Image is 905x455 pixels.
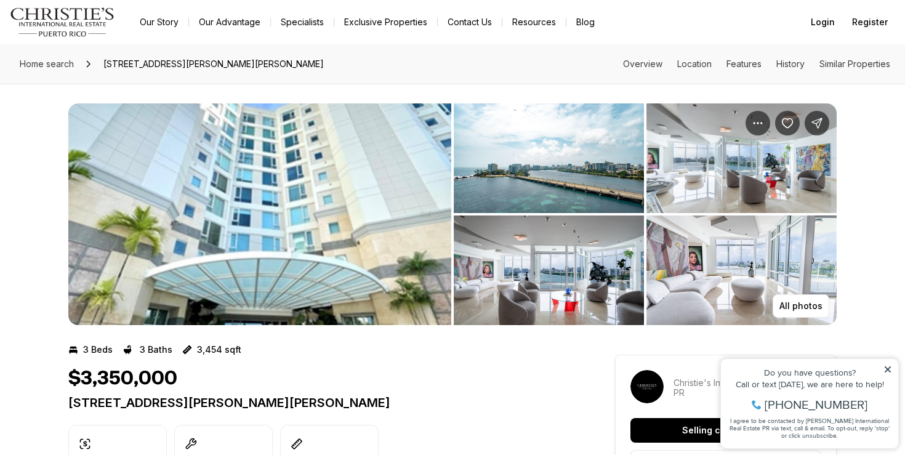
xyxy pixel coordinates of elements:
[674,378,821,398] p: Christie's International Real Estate PR
[776,58,805,69] a: Skip to: History
[773,294,829,318] button: All photos
[438,14,502,31] button: Contact Us
[502,14,566,31] a: Resources
[13,39,178,48] div: Call or text [DATE], we are here to help!
[845,10,895,34] button: Register
[130,14,188,31] a: Our Story
[779,301,823,311] p: All photos
[805,111,829,135] button: Share Property: 5 MUÑOZ RIVERA #1001
[623,59,890,69] nav: Page section menu
[68,395,571,410] p: [STREET_ADDRESS][PERSON_NAME][PERSON_NAME]
[454,215,644,325] button: View image gallery
[197,345,241,355] p: 3,454 sqft
[123,340,172,360] button: 3 Baths
[15,54,79,74] a: Home search
[10,7,115,37] img: logo
[68,103,451,325] button: View image gallery
[852,17,888,27] span: Register
[68,367,177,390] h1: $3,350,000
[646,215,837,325] button: View image gallery
[15,76,175,99] span: I agree to be contacted by [PERSON_NAME] International Real Estate PR via text, call & email. To ...
[13,28,178,36] div: Do you have questions?
[99,54,329,74] span: [STREET_ADDRESS][PERSON_NAME][PERSON_NAME]
[68,103,837,325] div: Listing Photos
[803,10,842,34] button: Login
[271,14,334,31] a: Specialists
[454,103,837,325] li: 2 of 5
[646,103,837,213] button: View image gallery
[819,58,890,69] a: Skip to: Similar Properties
[623,58,662,69] a: Skip to: Overview
[334,14,437,31] a: Exclusive Properties
[68,103,451,325] li: 1 of 5
[140,345,172,355] p: 3 Baths
[677,58,712,69] a: Skip to: Location
[746,111,770,135] button: Property options
[775,111,800,135] button: Save Property: 5 MUÑOZ RIVERA #1001
[566,14,605,31] a: Blog
[630,418,821,443] button: Selling consultation
[189,14,270,31] a: Our Advantage
[83,345,113,355] p: 3 Beds
[726,58,762,69] a: Skip to: Features
[682,425,770,435] p: Selling consultation
[50,58,153,70] span: [PHONE_NUMBER]
[454,103,644,213] button: View image gallery
[811,17,835,27] span: Login
[20,58,74,69] span: Home search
